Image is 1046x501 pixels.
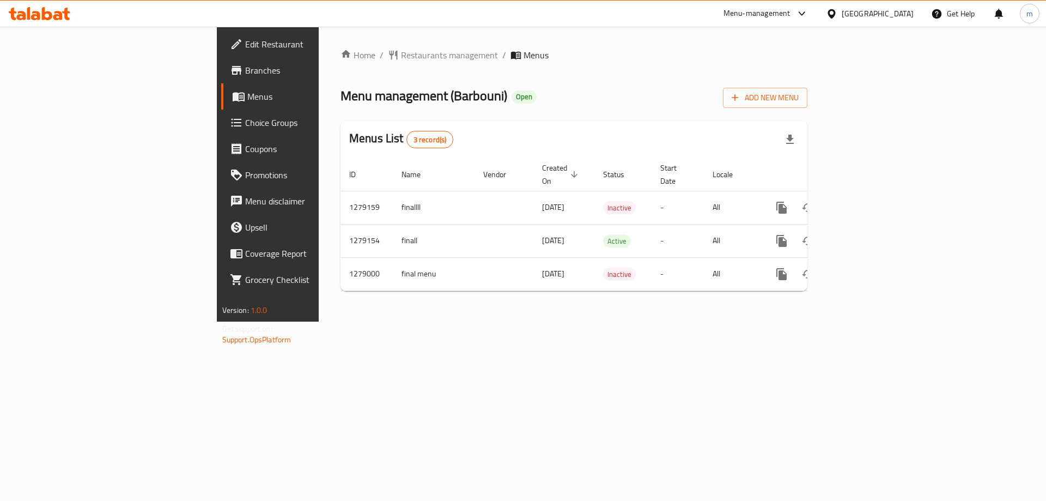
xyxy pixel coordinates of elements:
[769,261,795,287] button: more
[1026,8,1033,20] span: m
[603,234,631,248] div: Active
[502,49,506,62] li: /
[704,191,760,224] td: All
[401,49,498,62] span: Restaurants management
[704,224,760,257] td: All
[402,168,435,181] span: Name
[340,158,882,291] table: enhanced table
[221,214,392,240] a: Upsell
[393,257,475,291] td: final menu
[795,228,821,254] button: Change Status
[652,191,704,224] td: -
[603,168,638,181] span: Status
[732,91,799,105] span: Add New Menu
[221,57,392,83] a: Branches
[652,224,704,257] td: -
[704,257,760,291] td: All
[660,161,691,188] span: Start Date
[512,90,537,104] div: Open
[842,8,914,20] div: [GEOGRAPHIC_DATA]
[795,195,821,221] button: Change Status
[723,88,807,108] button: Add New Menu
[483,168,520,181] span: Vendor
[222,303,249,317] span: Version:
[222,333,291,347] a: Support.OpsPlatform
[245,142,383,155] span: Coupons
[603,201,636,214] div: Inactive
[603,268,636,281] span: Inactive
[221,110,392,136] a: Choice Groups
[349,168,370,181] span: ID
[542,161,581,188] span: Created On
[769,228,795,254] button: more
[221,31,392,57] a: Edit Restaurant
[349,130,453,148] h2: Menus List
[245,247,383,260] span: Coverage Report
[245,168,383,182] span: Promotions
[769,195,795,221] button: more
[652,257,704,291] td: -
[524,49,549,62] span: Menus
[340,83,507,108] span: Menu management ( Barbouni )
[340,49,807,62] nav: breadcrumb
[406,131,454,148] div: Total records count
[542,233,564,248] span: [DATE]
[221,162,392,188] a: Promotions
[221,188,392,214] a: Menu disclaimer
[245,195,383,208] span: Menu disclaimer
[542,200,564,214] span: [DATE]
[393,191,475,224] td: finallll
[777,126,803,153] div: Export file
[221,267,392,293] a: Grocery Checklist
[251,303,267,317] span: 1.0.0
[723,7,790,20] div: Menu-management
[713,168,747,181] span: Locale
[393,224,475,257] td: finall
[247,90,383,103] span: Menus
[603,235,631,248] span: Active
[221,83,392,110] a: Menus
[221,136,392,162] a: Coupons
[245,116,383,129] span: Choice Groups
[407,135,453,145] span: 3 record(s)
[795,261,821,287] button: Change Status
[245,221,383,234] span: Upsell
[388,49,498,62] a: Restaurants management
[221,240,392,267] a: Coverage Report
[245,38,383,51] span: Edit Restaurant
[512,92,537,101] span: Open
[245,273,383,286] span: Grocery Checklist
[542,267,564,281] span: [DATE]
[603,202,636,214] span: Inactive
[760,158,882,191] th: Actions
[222,322,272,336] span: Get support on:
[245,64,383,77] span: Branches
